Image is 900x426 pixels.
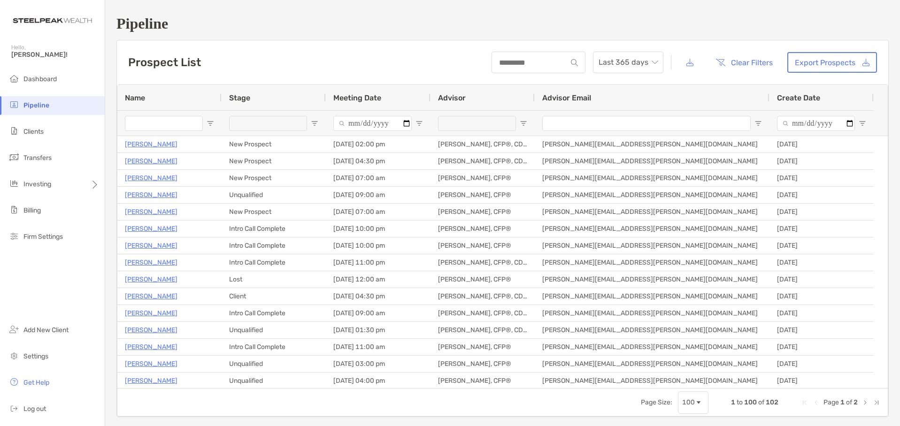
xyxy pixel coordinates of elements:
div: [DATE] [769,170,874,186]
p: [PERSON_NAME] [125,206,177,218]
button: Open Filter Menu [311,120,318,127]
span: to [737,398,743,406]
button: Open Filter Menu [754,120,762,127]
div: [PERSON_NAME], CFP® [431,237,535,254]
button: Open Filter Menu [520,120,527,127]
div: [DATE] 09:00 am [326,187,431,203]
div: [DATE] [769,322,874,338]
span: 2 [854,398,858,406]
a: Export Prospects [787,52,877,73]
div: [DATE] [769,237,874,254]
span: Add New Client [23,326,69,334]
button: Open Filter Menu [415,120,423,127]
input: Name Filter Input [125,116,203,131]
span: 1 [731,398,735,406]
div: [PERSON_NAME], CFP®, CDFA® [431,153,535,169]
div: [PERSON_NAME][EMAIL_ADDRESS][PERSON_NAME][DOMAIN_NAME] [535,373,769,389]
span: 100 [744,398,757,406]
div: New Prospect [222,136,326,152]
div: [DATE] [769,153,874,169]
a: [PERSON_NAME] [125,324,177,336]
p: [PERSON_NAME] [125,358,177,370]
div: Unqualified [222,187,326,203]
div: [DATE] 11:00 pm [326,254,431,271]
span: Log out [23,405,46,413]
div: Intro Call Complete [222,305,326,321]
div: Page Size: [641,398,672,406]
img: input icon [571,59,578,66]
img: add_new_client icon [8,324,20,335]
div: [DATE] 11:00 am [326,339,431,355]
div: Unqualified [222,322,326,338]
div: Intro Call Complete [222,221,326,237]
div: [PERSON_NAME], CFP® [431,271,535,288]
div: Intro Call Complete [222,237,326,254]
div: [PERSON_NAME][EMAIL_ADDRESS][PERSON_NAME][DOMAIN_NAME] [535,305,769,321]
div: [PERSON_NAME], CFP® [431,187,535,203]
div: [PERSON_NAME], CFP® [431,356,535,372]
a: [PERSON_NAME] [125,138,177,150]
button: Open Filter Menu [207,120,214,127]
p: [PERSON_NAME] [125,172,177,184]
div: [DATE] 04:00 pm [326,373,431,389]
button: Clear Filters [708,52,780,73]
a: [PERSON_NAME] [125,240,177,251]
span: Transfers [23,154,52,162]
div: [DATE] [769,271,874,288]
div: Client [222,288,326,304]
div: [PERSON_NAME][EMAIL_ADDRESS][PERSON_NAME][DOMAIN_NAME] [535,356,769,372]
div: [PERSON_NAME], CFP® [431,221,535,237]
div: [PERSON_NAME][EMAIL_ADDRESS][PERSON_NAME][DOMAIN_NAME] [535,237,769,254]
div: [PERSON_NAME], CFP®, CDFA® [431,288,535,304]
div: [DATE] [769,136,874,152]
div: [PERSON_NAME], CFP®, CDFA® [431,305,535,321]
div: [DATE] 07:00 am [326,204,431,220]
p: [PERSON_NAME] [125,274,177,285]
div: New Prospect [222,204,326,220]
span: Last 365 days [599,52,658,73]
span: Settings [23,352,48,360]
span: Dashboard [23,75,57,83]
div: Intro Call Complete [222,254,326,271]
div: [DATE] [769,187,874,203]
div: [DATE] 10:00 pm [326,237,431,254]
div: Unqualified [222,356,326,372]
div: 100 [682,398,695,406]
div: New Prospect [222,170,326,186]
div: [DATE] [769,339,874,355]
div: Last Page [873,399,880,406]
a: [PERSON_NAME] [125,290,177,302]
div: [PERSON_NAME], CFP® [431,204,535,220]
img: pipeline icon [8,99,20,110]
div: [PERSON_NAME][EMAIL_ADDRESS][PERSON_NAME][DOMAIN_NAME] [535,153,769,169]
p: [PERSON_NAME] [125,375,177,387]
span: of [846,398,852,406]
div: [DATE] 04:30 pm [326,153,431,169]
img: firm-settings icon [8,230,20,242]
div: [DATE] 09:00 am [326,305,431,321]
span: Billing [23,206,41,214]
div: [PERSON_NAME][EMAIL_ADDRESS][PERSON_NAME][DOMAIN_NAME] [535,204,769,220]
a: [PERSON_NAME] [125,257,177,268]
span: [PERSON_NAME]! [11,51,99,59]
a: [PERSON_NAME] [125,223,177,235]
div: [PERSON_NAME][EMAIL_ADDRESS][PERSON_NAME][DOMAIN_NAME] [535,136,769,152]
div: Unqualified [222,373,326,389]
div: [DATE] 02:00 pm [326,136,431,152]
div: [DATE] 01:30 pm [326,322,431,338]
p: [PERSON_NAME] [125,341,177,353]
span: Investing [23,180,51,188]
div: [DATE] [769,305,874,321]
span: Pipeline [23,101,49,109]
span: of [758,398,764,406]
span: Meeting Date [333,93,381,102]
a: [PERSON_NAME] [125,155,177,167]
div: [PERSON_NAME][EMAIL_ADDRESS][PERSON_NAME][DOMAIN_NAME] [535,187,769,203]
div: [PERSON_NAME], CFP® [431,170,535,186]
span: Page [823,398,839,406]
div: Intro Call Complete [222,339,326,355]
